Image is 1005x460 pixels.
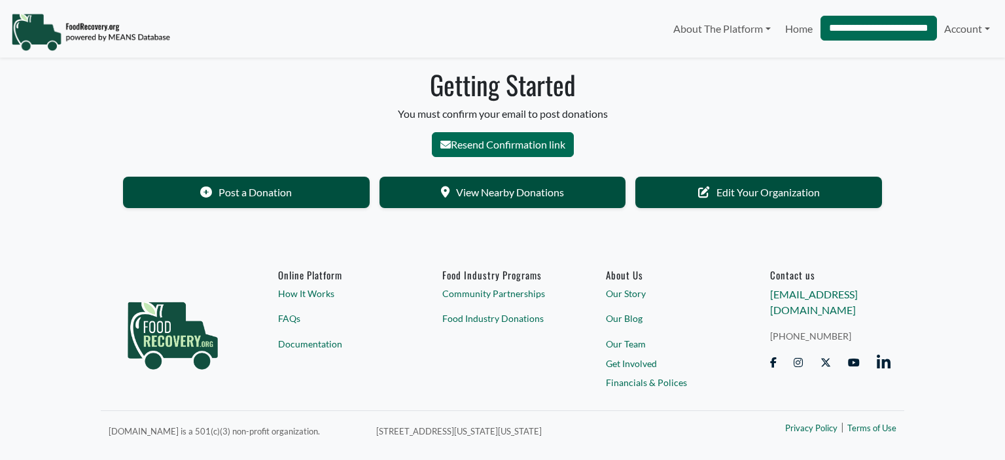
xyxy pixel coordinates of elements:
[376,423,696,438] p: [STREET_ADDRESS][US_STATE][US_STATE]
[635,177,882,208] a: Edit Your Organization
[79,106,926,122] p: You must confirm your email to post donations
[432,132,574,157] button: Resend Confirmation link
[442,269,563,281] h6: Food Industry Programs
[606,357,727,370] a: Get Involved
[442,287,563,300] a: Community Partnerships
[937,16,997,42] a: Account
[770,269,891,281] h6: Contact us
[785,423,837,436] a: Privacy Policy
[606,337,727,351] a: Our Team
[666,16,778,42] a: About The Platform
[278,311,399,325] a: FAQs
[278,287,399,300] a: How It Works
[379,177,626,208] a: View Nearby Donations
[79,69,926,100] h1: Getting Started
[770,288,858,316] a: [EMAIL_ADDRESS][DOMAIN_NAME]
[841,419,844,435] span: |
[278,337,399,351] a: Documentation
[778,16,820,42] a: Home
[114,269,232,393] img: food_recovery_green_logo-76242d7a27de7ed26b67be613a865d9c9037ba317089b267e0515145e5e51427.png
[11,12,170,52] img: NavigationLogo_FoodRecovery-91c16205cd0af1ed486a0f1a7774a6544ea792ac00100771e7dd3ec7c0e58e41.png
[770,329,891,343] a: [PHONE_NUMBER]
[123,177,370,208] a: Post a Donation
[606,376,727,389] a: Financials & Polices
[847,423,896,436] a: Terms of Use
[278,269,399,281] h6: Online Platform
[606,311,727,325] a: Our Blog
[109,423,361,438] p: [DOMAIN_NAME] is a 501(c)(3) non-profit organization.
[606,269,727,281] a: About Us
[606,287,727,300] a: Our Story
[442,311,563,325] a: Food Industry Donations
